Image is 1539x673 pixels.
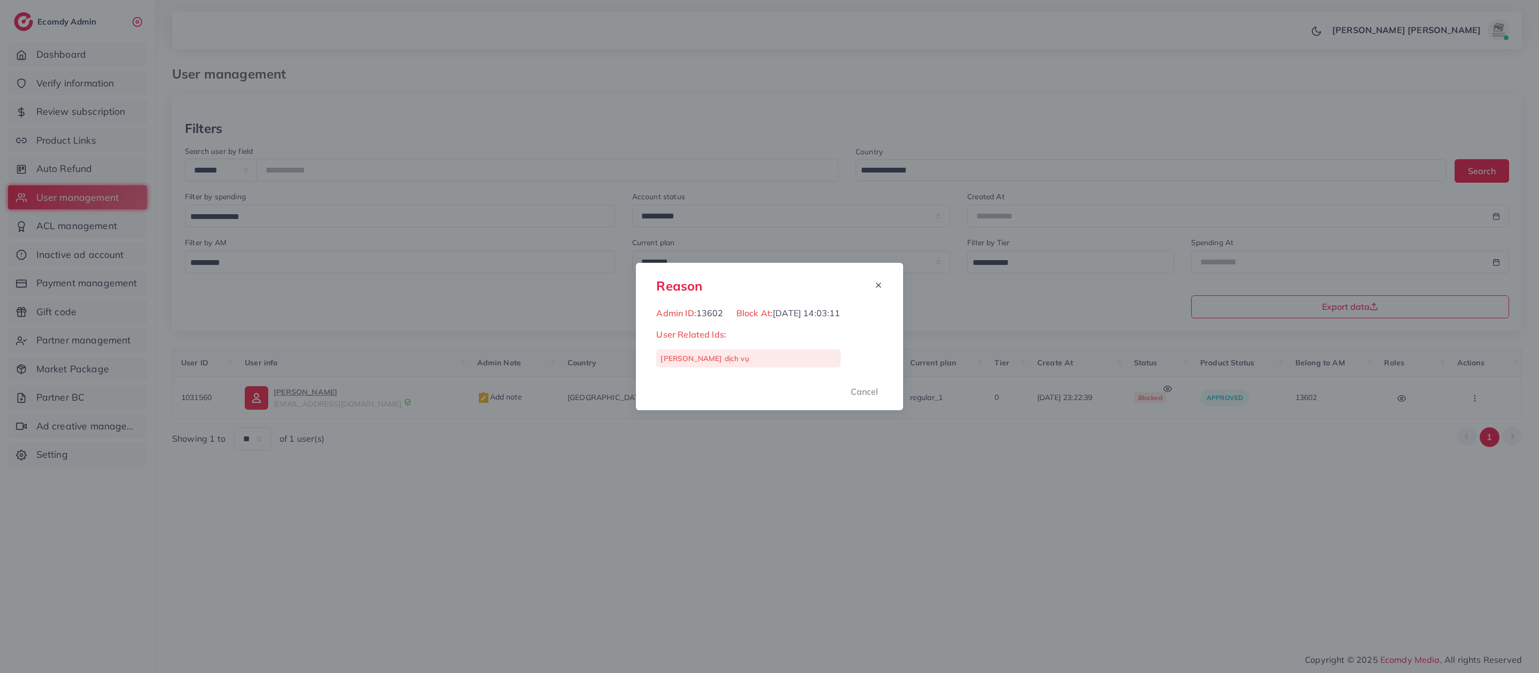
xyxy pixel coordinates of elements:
[656,329,726,340] span: User Related Ids:
[773,308,840,318] span: [DATE] 14:03:11
[660,352,836,365] p: [PERSON_NAME] dịch vụ
[696,308,724,318] span: 13602
[656,308,696,318] span: Admin ID:
[837,380,891,403] button: Cancel
[656,278,702,294] h3: Reason
[736,308,773,318] span: Block At:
